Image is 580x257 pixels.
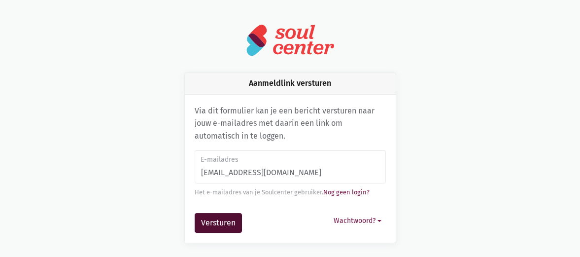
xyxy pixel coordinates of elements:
[185,73,396,94] div: Aanmeldlink versturen
[323,188,370,196] a: Nog geen login?
[195,105,386,143] p: Via dit formulier kan je een bericht versturen naar jouw e-mailadres met daarin een link om autom...
[329,213,386,228] button: Wachtwoord?
[246,24,335,57] img: logo-soulcenter-full.svg
[195,213,242,233] button: Versturen
[195,187,386,197] div: Het e-mailadres van je Soulcenter gebruiker.
[201,154,379,165] label: E-mailadres
[195,150,386,233] form: Aanmeldlink versturen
